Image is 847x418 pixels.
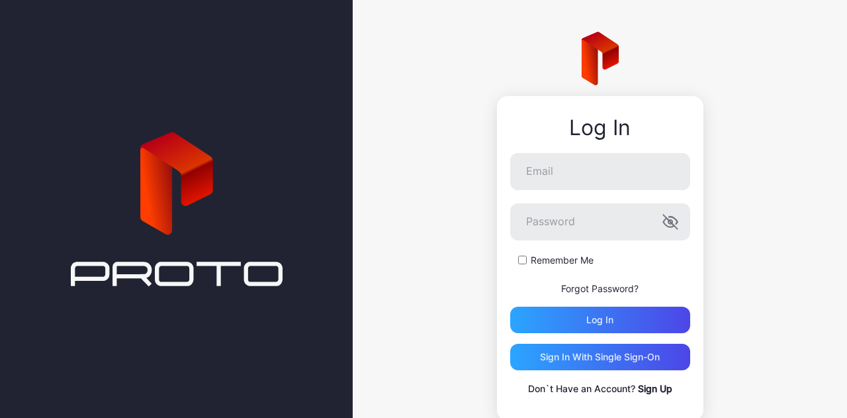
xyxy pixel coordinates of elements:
div: Log in [586,315,613,325]
button: Password [662,214,678,230]
input: Password [510,203,690,240]
a: Forgot Password? [561,283,639,294]
a: Sign Up [638,383,672,394]
button: Sign in With Single Sign-On [510,344,690,370]
p: Don`t Have an Account? [510,381,690,397]
div: Sign in With Single Sign-On [540,352,660,362]
label: Remember Me [531,254,594,267]
button: Log in [510,307,690,333]
input: Email [510,153,690,190]
div: Log In [510,116,690,140]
